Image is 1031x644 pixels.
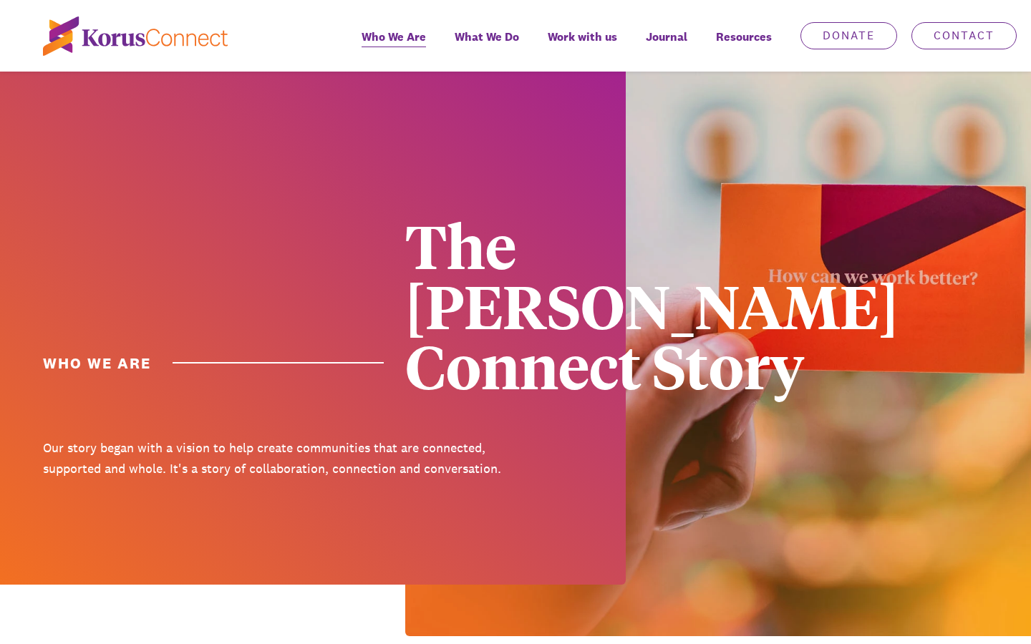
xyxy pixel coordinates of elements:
[911,22,1017,49] a: Contact
[800,22,897,49] a: Donate
[347,20,440,72] a: Who We Are
[533,20,631,72] a: Work with us
[631,20,702,72] a: Journal
[646,26,687,47] span: Journal
[43,438,505,479] p: Our story began with a vision to help create communities that are connected, supported and whole....
[405,215,867,395] div: The [PERSON_NAME] Connect Story
[440,20,533,72] a: What We Do
[455,26,519,47] span: What We Do
[43,353,384,374] h1: Who we are
[702,20,786,72] div: Resources
[548,26,617,47] span: Work with us
[362,26,426,47] span: Who We Are
[43,16,228,56] img: korus-connect%2Fc5177985-88d5-491d-9cd7-4a1febad1357_logo.svg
